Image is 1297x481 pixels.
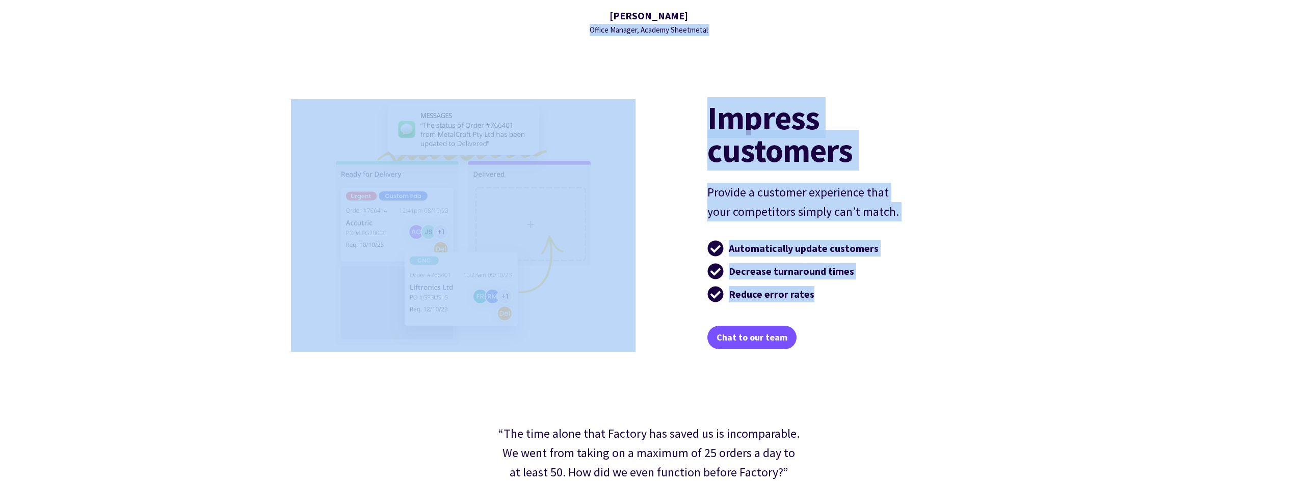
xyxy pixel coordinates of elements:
[729,242,879,254] strong: Automatically update customers
[707,326,797,349] a: Chat to our team
[707,183,900,222] p: Provide a customer experience that your competitors simply can’t match.
[590,24,708,36] div: Office Manager, Academy Sheetmetal
[707,101,942,166] h2: Impress customers
[729,288,814,300] strong: Reduce error rates
[1127,371,1297,481] iframe: Chat Widget
[610,9,688,22] strong: [PERSON_NAME]
[729,265,854,277] strong: Decrease turnaround times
